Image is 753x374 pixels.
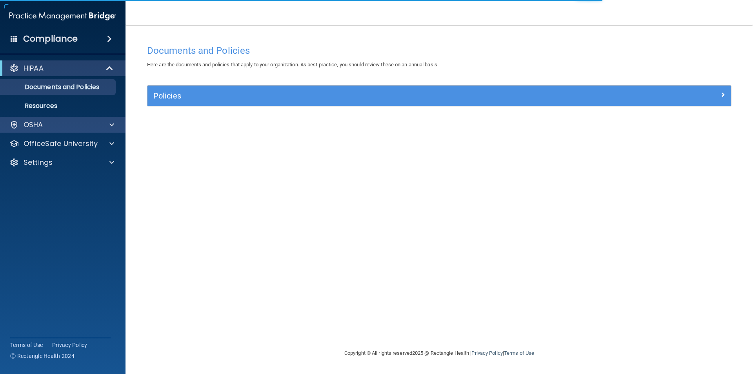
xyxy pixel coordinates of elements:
[24,64,44,73] p: HIPAA
[9,120,114,130] a: OSHA
[24,120,43,130] p: OSHA
[5,102,112,110] p: Resources
[153,89,725,102] a: Policies
[5,83,112,91] p: Documents and Policies
[9,139,114,148] a: OfficeSafe University
[10,352,75,360] span: Ⓒ Rectangle Health 2024
[471,350,502,356] a: Privacy Policy
[9,158,114,167] a: Settings
[24,139,98,148] p: OfficeSafe University
[147,46,731,56] h4: Documents and Policies
[24,158,53,167] p: Settings
[10,341,43,349] a: Terms of Use
[504,350,534,356] a: Terms of Use
[52,341,87,349] a: Privacy Policy
[296,341,582,366] div: Copyright © All rights reserved 2025 @ Rectangle Health | |
[9,64,114,73] a: HIPAA
[23,33,78,44] h4: Compliance
[147,62,438,68] span: Here are the documents and policies that apply to your organization. As best practice, you should...
[153,91,579,100] h5: Policies
[9,8,116,24] img: PMB logo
